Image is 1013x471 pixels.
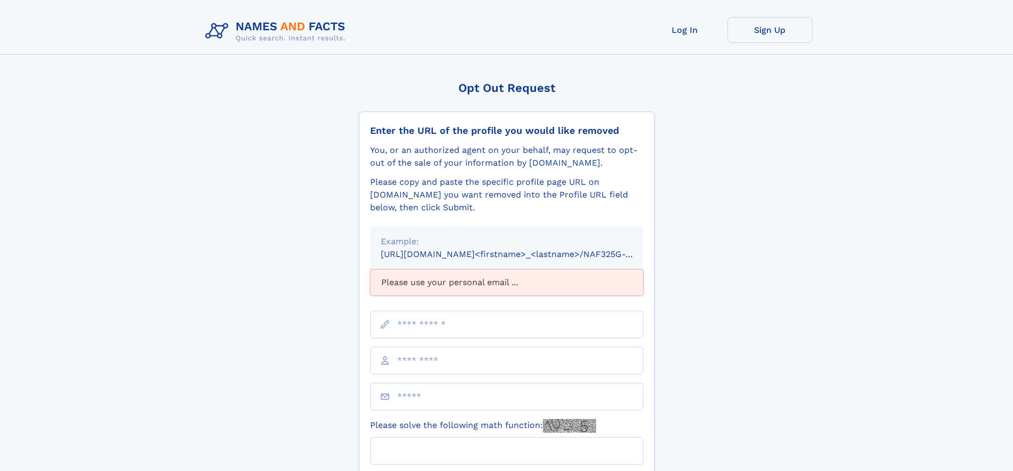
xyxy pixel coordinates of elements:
a: Sign Up [727,17,813,43]
div: Enter the URL of the profile you would like removed [370,125,643,136]
div: Example: [381,235,633,248]
label: Please solve the following math function: [370,419,596,433]
div: Please use your personal email ... [370,269,643,296]
a: Log In [642,17,727,43]
div: Please copy and paste the specific profile page URL on [DOMAIN_NAME] you want removed into the Pr... [370,176,643,214]
div: You, or an authorized agent on your behalf, may request to opt-out of the sale of your informatio... [370,144,643,169]
div: Opt Out Request [359,81,655,95]
small: [URL][DOMAIN_NAME]<firstname>_<lastname>/NAF325G-xxxxxxxx [381,249,664,259]
img: Logo Names and Facts [201,17,354,46]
